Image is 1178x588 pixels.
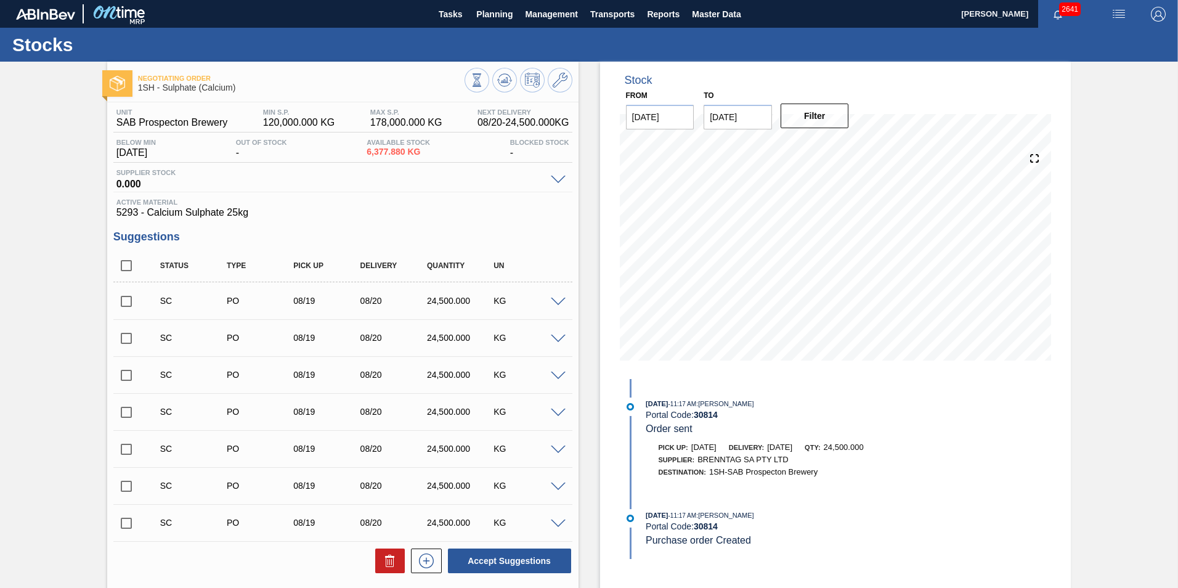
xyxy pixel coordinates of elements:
div: Purchase order [224,370,298,380]
div: KG [490,333,565,343]
button: Accept Suggestions [448,549,571,573]
strong: 30814 [694,521,718,531]
div: Purchase order [224,481,298,491]
span: 08/20 - 24,500.000 KG [477,117,569,128]
div: Suggestion Created [157,296,232,306]
div: Suggestion Created [157,370,232,380]
span: [DATE] [646,400,668,407]
button: Filter [781,104,849,128]
div: UN [490,261,565,270]
span: Available Stock [367,139,430,146]
div: KG [490,444,565,454]
div: Purchase order [224,333,298,343]
span: Destination: [659,468,706,476]
span: - 11:17 AM [668,512,697,519]
span: Transports [590,7,635,22]
span: Delivery: [729,444,764,451]
img: atual [627,515,634,522]
div: 08/20/2025 [357,333,432,343]
span: 24,500.000 [824,443,864,452]
span: Supplier Stock [116,169,545,176]
button: Stocks Overview [465,68,489,92]
div: 08/20/2025 [357,296,432,306]
div: Type [224,261,298,270]
span: Reports [647,7,680,22]
div: KG [490,518,565,528]
span: SAB Prospecton Brewery [116,117,228,128]
div: Portal Code: [646,410,938,420]
div: 08/20/2025 [357,407,432,417]
span: Pick up: [659,444,688,451]
div: Suggestion Created [157,444,232,454]
span: : [PERSON_NAME] [696,400,754,407]
div: Purchase order [224,407,298,417]
div: Portal Code: [646,521,938,531]
img: Logout [1151,7,1166,22]
div: Purchase order [224,444,298,454]
input: mm/dd/yyyy [626,105,694,129]
div: Suggestion Created [157,407,232,417]
span: 5293 - Calcium Sulphate 25kg [116,207,569,218]
div: 08/19/2025 [290,370,365,380]
button: Update Chart [492,68,517,92]
button: Schedule Inventory [520,68,545,92]
div: 24,500.000 [424,296,498,306]
span: 120,000.000 KG [263,117,335,128]
div: KG [490,296,565,306]
span: [DATE] [646,512,668,519]
img: userActions [1111,7,1126,22]
div: Stock [625,74,652,87]
div: 08/20/2025 [357,444,432,454]
div: 24,500.000 [424,407,498,417]
span: Below Min [116,139,156,146]
strong: 30814 [694,410,718,420]
button: Notifications [1038,6,1078,23]
span: 6,377.880 KG [367,147,430,157]
span: 0.000 [116,176,545,189]
span: Management [525,7,578,22]
div: Purchase order [224,296,298,306]
span: Tasks [437,7,464,22]
span: [DATE] [691,443,717,452]
div: Accept Suggestions [442,547,572,574]
h3: Suggestions [113,231,572,243]
span: Unit [116,108,228,116]
div: 24,500.000 [424,444,498,454]
span: [DATE] [116,147,156,158]
span: Out Of Stock [236,139,287,146]
span: MIN S.P. [263,108,335,116]
div: 24,500.000 [424,518,498,528]
div: Suggestion Created [157,333,232,343]
span: Qty: [805,444,820,451]
label: From [626,91,648,100]
div: 08/19/2025 [290,333,365,343]
div: KG [490,370,565,380]
div: Suggestion Created [157,518,232,528]
label: to [704,91,713,100]
div: 08/20/2025 [357,518,432,528]
span: MAX S.P. [370,108,442,116]
div: 08/19/2025 [290,444,365,454]
span: [DATE] [767,443,792,452]
span: 1SH-SAB Prospecton Brewery [709,467,818,476]
img: atual [627,403,634,410]
div: Delivery [357,261,432,270]
div: Status [157,261,232,270]
div: Delete Suggestions [369,549,405,573]
span: BRENNTAG SA PTY LTD [697,455,788,464]
div: Quantity [424,261,498,270]
div: 08/19/2025 [290,481,365,491]
span: 2641 [1059,2,1081,16]
img: TNhmsLtSVTkK8tSr43FrP2fwEKptu5GPRR3wAAAABJRU5ErkJggg== [16,9,75,20]
div: Pick up [290,261,365,270]
button: Go to Master Data / General [548,68,572,92]
div: 08/20/2025 [357,481,432,491]
div: 24,500.000 [424,333,498,343]
span: : [PERSON_NAME] [696,512,754,519]
span: Negotiating Order [138,75,465,82]
img: Ícone [110,76,125,91]
div: Purchase order [224,518,298,528]
div: 24,500.000 [424,481,498,491]
span: Master Data [692,7,741,22]
span: Next Delivery [477,108,569,116]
